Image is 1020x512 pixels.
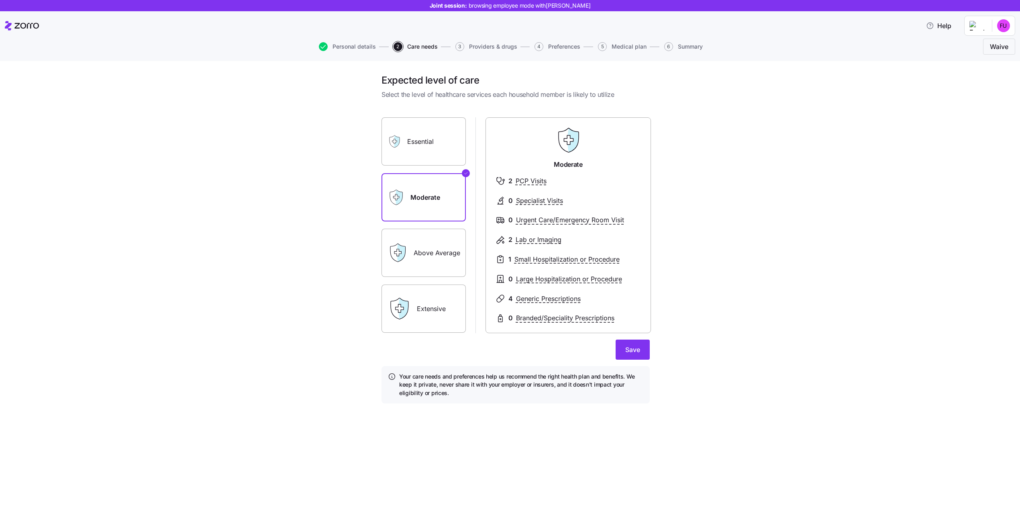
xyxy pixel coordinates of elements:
span: 2 [508,176,512,186]
span: 3 [455,42,464,51]
span: 0 [508,313,513,323]
button: 4Preferences [534,42,580,51]
span: Select the level of healthcare services each household member is likely to utilize [381,90,650,100]
svg: Checkmark [463,168,468,178]
h4: Your care needs and preferences help us recommend the right health plan and benefits. We keep it ... [399,373,643,397]
span: Small Hospitalization or Procedure [514,254,620,264]
span: Help [926,21,951,31]
span: Large Hospitalization or Procedure [516,274,622,284]
span: Care needs [407,44,438,49]
button: 5Medical plan [598,42,647,51]
button: 3Providers & drugs [455,42,517,51]
span: browsing employee mode with [PERSON_NAME] [469,2,591,10]
span: Providers & drugs [469,44,517,49]
label: Extensive [381,285,466,333]
span: Urgent Care/Emergency Room Visit [516,215,624,225]
span: Preferences [548,44,580,49]
span: 2 [508,235,512,245]
span: Branded/Speciality Prescriptions [516,313,614,323]
span: Specialist Visits [516,196,563,206]
a: Personal details [317,42,376,51]
span: 1 [508,254,511,264]
span: 4 [508,294,513,304]
span: Moderate [554,160,582,170]
span: Summary [678,44,703,49]
button: Help [920,18,958,34]
span: PCP Visits [516,176,547,186]
button: 6Summary [664,42,703,51]
span: Medical plan [612,44,647,49]
span: Generic Prescriptions [516,294,581,304]
img: Employer logo [969,21,985,31]
span: 0 [508,215,513,225]
a: 2Care needs [392,42,438,51]
span: 4 [534,42,543,51]
h1: Expected level of care [381,74,650,86]
label: Above Average [381,229,466,277]
span: Lab or Imaging [516,235,561,245]
span: 6 [664,42,673,51]
button: Waive [983,39,1015,55]
span: 2 [394,42,402,51]
span: Personal details [333,44,376,49]
label: Essential [381,117,466,166]
button: 2Care needs [394,42,438,51]
span: 0 [508,274,513,284]
button: Personal details [319,42,376,51]
span: 5 [598,42,607,51]
span: Save [625,345,640,354]
span: Waive [990,42,1008,51]
span: 0 [508,196,513,206]
label: Moderate [381,173,466,221]
span: Joint session: [430,2,591,10]
img: ea768fbe8fdca69f6c3df74946d49f9c [997,19,1010,32]
button: Save [616,340,650,360]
